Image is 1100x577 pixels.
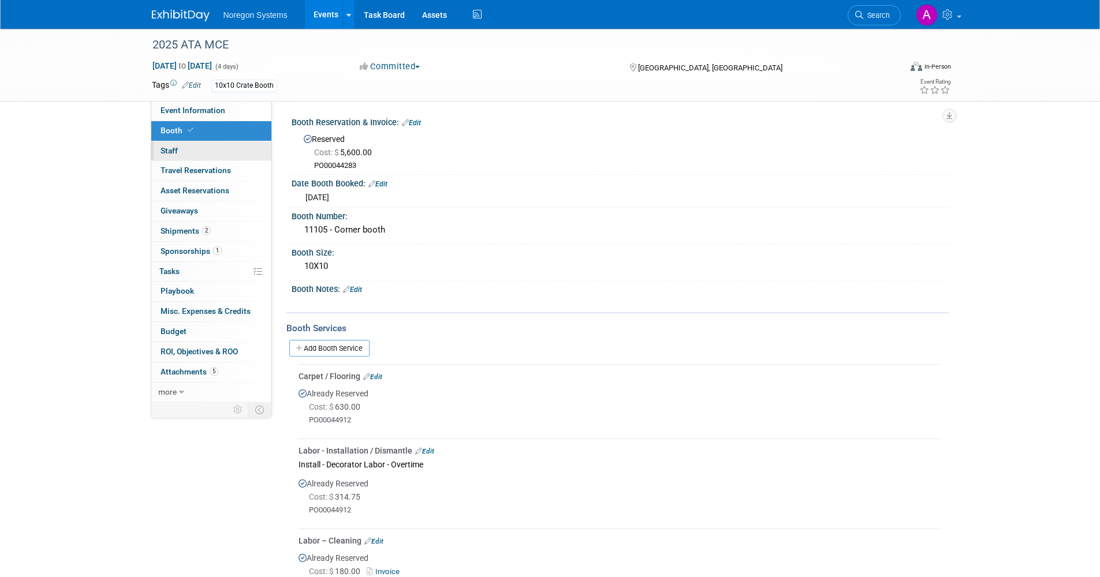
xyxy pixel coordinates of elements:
td: Toggle Event Tabs [248,402,271,417]
span: 630.00 [309,402,365,411]
span: Cost: $ [309,567,335,576]
span: Shipments [161,226,211,235]
div: Event Format [833,60,952,77]
a: Staff [151,141,271,161]
a: Budget [151,322,271,342]
span: Search [863,11,890,20]
i: Booth reservation complete [188,127,193,133]
div: Booth Reservation & Invoice: [292,114,949,129]
button: Committed [356,61,424,73]
a: Edit [402,119,421,127]
img: Ali Connell [916,4,938,26]
a: Booth [151,121,271,141]
span: (4 days) [214,63,238,70]
a: Event Information [151,101,271,121]
span: 5 [210,367,218,376]
a: ROI, Objectives & ROO [151,342,271,362]
span: Event Information [161,106,225,115]
div: Booth Services [286,322,949,335]
div: Carpet / Flooring [299,370,940,382]
div: PO00044283 [314,161,940,171]
a: Edit [182,81,201,89]
span: Sponsorships [161,246,222,256]
td: Tags [152,79,201,92]
span: [DATE] [DATE] [152,61,212,71]
div: PO00044912 [309,505,940,515]
a: Attachments5 [151,362,271,382]
a: Playbook [151,282,271,301]
a: Giveaways [151,201,271,221]
span: ROI, Objectives & ROO [161,347,238,356]
div: 11105 - Corner booth [300,221,940,239]
div: 2025 ATA MCE [148,35,883,55]
span: Asset Reservations [161,186,229,195]
span: Travel Reservations [161,166,231,175]
a: Invoice [367,567,404,576]
span: Booth [161,126,196,135]
a: Edit [364,537,383,545]
span: 180.00 [309,567,365,576]
div: Event Rating [919,79,950,85]
span: 314.75 [309,492,365,501]
a: Add Booth Service [289,340,370,357]
td: Personalize Event Tab Strip [228,402,248,417]
img: Format-Inperson.png [911,62,922,71]
span: Giveaways [161,206,198,215]
span: [GEOGRAPHIC_DATA], [GEOGRAPHIC_DATA] [638,63,782,72]
div: Date Booth Booked: [292,175,949,190]
div: Booth Notes: [292,280,949,295]
a: Asset Reservations [151,181,271,201]
a: Tasks [151,262,271,282]
span: Attachments [161,367,218,376]
div: In-Person [924,62,951,71]
a: Edit [368,180,387,188]
span: 5,600.00 [314,148,376,157]
a: Search [848,5,901,25]
a: Shipments2 [151,222,271,241]
div: Booth Number: [292,208,949,222]
a: Edit [363,373,382,381]
span: Playbook [161,286,194,295]
span: Noregon Systems [223,10,288,20]
div: Reserved [300,130,940,171]
div: Labor - Installation / Dismantle [299,445,940,456]
a: Edit [343,286,362,294]
span: more [158,387,177,396]
span: Budget [161,327,187,336]
img: ExhibitDay [152,10,210,21]
span: Cost: $ [309,492,335,501]
a: Travel Reservations [151,161,271,181]
div: 10X10 [300,257,940,275]
div: Already Reserved [299,472,940,524]
div: 10x10 Crate Booth [211,80,277,92]
span: Tasks [159,267,180,276]
span: Cost: $ [314,148,340,157]
div: PO00044912 [309,415,940,425]
span: 2 [202,226,211,235]
span: Misc. Expenses & Credits [161,306,251,316]
a: Sponsorships1 [151,242,271,261]
div: Labor – Cleaning [299,535,940,546]
span: 1 [213,246,222,255]
a: Misc. Expenses & Credits [151,302,271,321]
div: Install - Decorator Labor - Overtime [299,456,940,472]
div: Already Reserved [299,382,940,434]
span: to [177,61,188,70]
div: Booth Size: [292,244,949,258]
span: [DATE] [305,193,329,202]
span: Cost: $ [309,402,335,411]
span: Staff [161,146,178,155]
a: Edit [415,447,434,455]
a: more [151,383,271,402]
